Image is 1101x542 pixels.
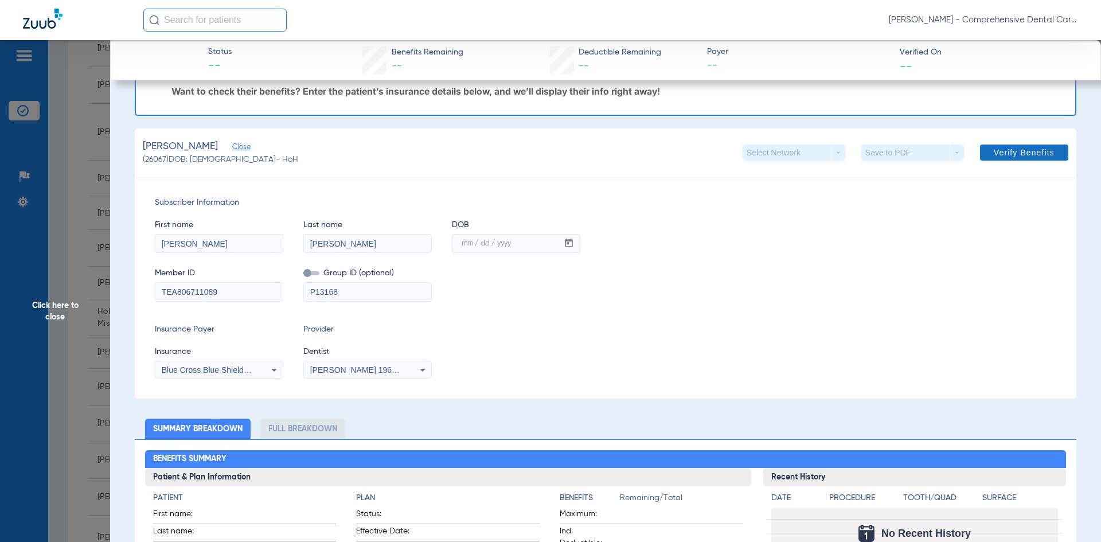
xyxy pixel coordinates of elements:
span: Payer [707,46,890,58]
app-breakdown-title: Procedure [829,492,899,508]
span: DOB [452,219,580,231]
app-breakdown-title: Tooth/Quad [903,492,979,508]
h2: Benefits Summary [145,450,1067,469]
h4: Date [771,492,819,504]
span: -- [900,60,912,72]
span: Maximum: [560,508,616,524]
h4: Surface [982,492,1058,504]
span: Insurance [155,346,283,358]
span: Subscriber Information [155,197,1056,209]
button: Verify Benefits [980,145,1068,161]
h4: Procedure [829,492,899,504]
span: Status [208,46,232,58]
h3: Patient & Plan Information [145,468,751,486]
span: Last name [303,219,432,231]
span: Benefits Remaining [392,46,463,59]
span: [PERSON_NAME] - Comprehensive Dental Care [889,14,1078,26]
span: Verified On [900,46,1083,59]
h4: Tooth/Quad [903,492,979,504]
span: (26067) DOB: [DEMOGRAPHIC_DATA] - HoH [143,154,298,166]
img: Search Icon [149,15,159,25]
span: -- [208,59,232,75]
span: Close [232,143,243,154]
h3: Recent History [763,468,1067,486]
li: Full Breakdown [260,419,345,439]
img: Calendar [858,525,874,542]
span: [PERSON_NAME] [143,139,218,154]
span: Status: [356,508,412,524]
span: Verify Benefits [994,148,1055,157]
span: Member ID [155,267,283,279]
img: Zuub Logo [23,9,63,29]
span: Group ID (optional) [303,267,432,279]
app-breakdown-title: Date [771,492,819,508]
span: First name [155,219,283,231]
span: First name: [153,508,209,524]
button: Open calendar [558,235,580,253]
span: Insurance Payer [155,323,283,336]
input: Search for patients [143,9,287,32]
iframe: Chat Widget [1044,487,1101,542]
span: Remaining/Total [620,492,743,508]
span: -- [579,61,589,71]
span: Last name: [153,525,209,541]
span: Deductible Remaining [579,46,661,59]
span: -- [392,61,402,71]
span: Dentist [303,346,432,358]
mat-label: mm / dd / yyyy [462,240,511,247]
span: Provider [303,323,432,336]
app-breakdown-title: Surface [982,492,1058,508]
span: Blue Cross Blue Shield Of [US_STATE] [162,365,302,375]
app-breakdown-title: Benefits [560,492,620,508]
p: Want to check their benefits? Enter the patient’s insurance details below, and we’ll display thei... [171,85,1063,97]
h4: Plan [356,492,540,504]
span: -- [707,59,890,73]
span: [PERSON_NAME] 1962131037 [310,365,423,375]
span: Effective Date: [356,525,412,541]
span: No Recent History [881,528,971,539]
li: Summary Breakdown [145,419,251,439]
h4: Patient [153,492,337,504]
h4: Benefits [560,492,620,504]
